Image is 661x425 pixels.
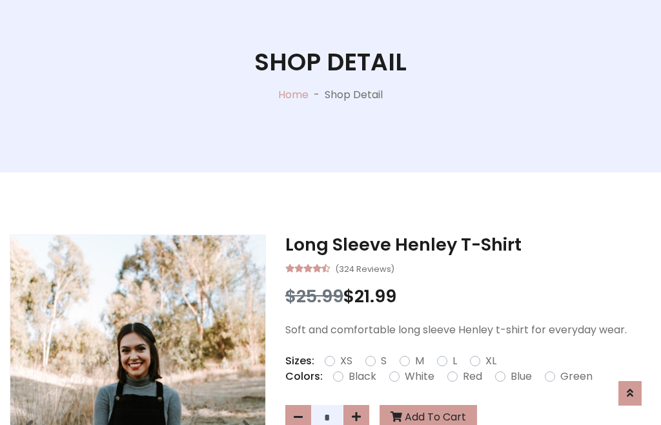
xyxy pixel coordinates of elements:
small: (324 Reviews) [335,260,394,276]
label: XL [485,353,496,369]
p: Shop Detail [325,87,383,103]
h3: $ [285,286,651,307]
label: Green [560,369,593,384]
span: 21.99 [354,284,396,308]
p: - [309,87,325,103]
label: Blue [511,369,532,384]
a: Home [278,87,309,102]
label: Black [349,369,376,384]
label: M [415,353,424,369]
h1: Shop Detail [254,48,407,77]
label: Red [463,369,482,384]
h3: Long Sleeve Henley T-Shirt [285,234,651,255]
p: Colors: [285,369,323,384]
label: L [453,353,457,369]
p: Sizes: [285,353,314,369]
span: $25.99 [285,284,343,308]
label: XS [340,353,352,369]
label: White [405,369,434,384]
p: Soft and comfortable long sleeve Henley t-shirt for everyday wear. [285,322,651,338]
label: S [381,353,387,369]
